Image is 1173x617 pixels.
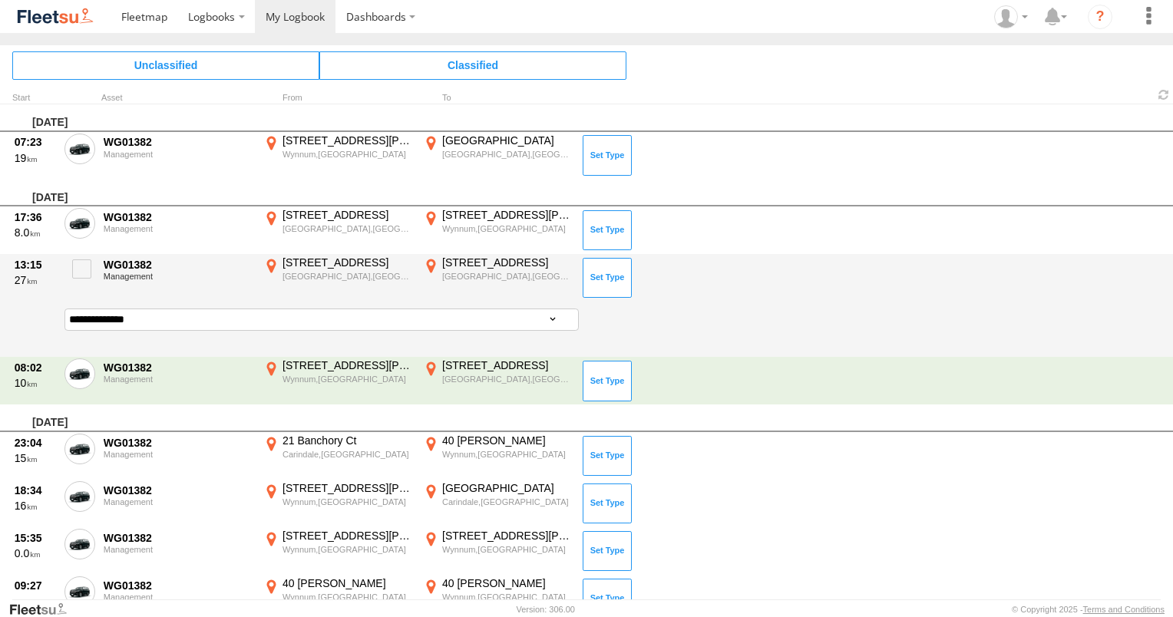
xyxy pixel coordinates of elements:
[583,531,632,571] button: Click to Set
[104,272,253,281] div: Management
[283,576,412,590] div: 40 [PERSON_NAME]
[283,374,412,384] div: Wynnum,[GEOGRAPHIC_DATA]
[15,436,56,450] div: 23:04
[15,226,56,239] div: 8.0
[12,51,319,79] span: Click to view Unclassified Trips
[15,135,56,149] div: 07:23
[442,149,572,160] div: [GEOGRAPHIC_DATA],[GEOGRAPHIC_DATA]
[261,529,415,573] label: Click to View Event Location
[15,451,56,465] div: 15
[104,258,253,272] div: WG01382
[283,134,412,147] div: [STREET_ADDRESS][PERSON_NAME]
[15,151,56,165] div: 19
[442,497,572,507] div: Carindale,[GEOGRAPHIC_DATA]
[15,579,56,592] div: 09:27
[442,134,572,147] div: [GEOGRAPHIC_DATA]
[283,256,412,269] div: [STREET_ADDRESS]
[104,483,253,497] div: WG01382
[1083,605,1165,614] a: Terms and Conditions
[583,436,632,476] button: Click to Set
[104,135,253,149] div: WG01382
[261,358,415,403] label: Click to View Event Location
[421,134,574,178] label: Click to View Event Location
[283,149,412,160] div: Wynnum,[GEOGRAPHIC_DATA]
[442,358,572,372] div: [STREET_ADDRESS]
[15,483,56,497] div: 18:34
[442,481,572,495] div: [GEOGRAPHIC_DATA]
[104,531,253,545] div: WG01382
[15,210,56,224] div: 17:36
[442,529,572,543] div: [STREET_ADDRESS][PERSON_NAME]
[15,376,56,390] div: 10
[104,361,253,374] div: WG01382
[442,208,572,222] div: [STREET_ADDRESS][PERSON_NAME]
[104,579,253,592] div: WG01382
[989,5,1033,28] div: Colin Mitchell
[583,210,632,250] button: Click to Set
[283,434,412,447] div: 21 Banchory Ct
[261,134,415,178] label: Click to View Event Location
[283,271,412,282] div: [GEOGRAPHIC_DATA],[GEOGRAPHIC_DATA]
[8,602,79,617] a: Visit our Website
[261,208,415,252] label: Click to View Event Location
[15,531,56,545] div: 15:35
[1088,5,1112,29] i: ?
[442,544,572,555] div: Wynnum,[GEOGRAPHIC_DATA]
[583,483,632,523] button: Click to Set
[101,94,255,102] div: Asset
[442,434,572,447] div: 40 [PERSON_NAME]
[15,546,56,560] div: 0.0
[104,374,253,384] div: Management
[104,497,253,506] div: Management
[15,499,56,513] div: 16
[261,256,415,300] label: Click to View Event Location
[15,361,56,374] div: 08:02
[261,434,415,478] label: Click to View Event Location
[442,271,572,282] div: [GEOGRAPHIC_DATA],[GEOGRAPHIC_DATA]
[583,361,632,401] button: Click to Set
[104,450,253,459] div: Management
[283,592,412,602] div: Wynnum,[GEOGRAPHIC_DATA]
[517,605,575,614] div: Version: 306.00
[421,434,574,478] label: Click to View Event Location
[283,449,412,460] div: Carindale,[GEOGRAPHIC_DATA]
[1012,605,1165,614] div: © Copyright 2025 -
[442,576,572,590] div: 40 [PERSON_NAME]
[421,481,574,526] label: Click to View Event Location
[442,449,572,460] div: Wynnum,[GEOGRAPHIC_DATA]
[15,6,95,27] img: fleetsu-logo-horizontal.svg
[283,497,412,507] div: Wynnum,[GEOGRAPHIC_DATA]
[283,544,412,555] div: Wynnum,[GEOGRAPHIC_DATA]
[442,223,572,234] div: Wynnum,[GEOGRAPHIC_DATA]
[104,592,253,602] div: Management
[104,210,253,224] div: WG01382
[421,94,574,102] div: To
[104,436,253,450] div: WG01382
[12,94,58,102] div: Click to Sort
[104,150,253,159] div: Management
[283,481,412,495] div: [STREET_ADDRESS][PERSON_NAME]
[442,592,572,602] div: Wynnum,[GEOGRAPHIC_DATA]
[261,94,415,102] div: From
[442,374,572,384] div: [GEOGRAPHIC_DATA],[GEOGRAPHIC_DATA]
[283,358,412,372] div: [STREET_ADDRESS][PERSON_NAME]
[261,481,415,526] label: Click to View Event Location
[319,51,626,79] span: Click to view Classified Trips
[421,529,574,573] label: Click to View Event Location
[421,208,574,252] label: Click to View Event Location
[15,273,56,287] div: 27
[104,545,253,554] div: Management
[283,529,412,543] div: [STREET_ADDRESS][PERSON_NAME]
[283,208,412,222] div: [STREET_ADDRESS]
[104,224,253,233] div: Management
[15,258,56,272] div: 13:15
[421,256,574,300] label: Click to View Event Location
[583,135,632,175] button: Click to Set
[283,223,412,234] div: [GEOGRAPHIC_DATA],[GEOGRAPHIC_DATA]
[1155,87,1173,102] span: Refresh
[583,258,632,298] button: Click to Set
[421,358,574,403] label: Click to View Event Location
[442,256,572,269] div: [STREET_ADDRESS]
